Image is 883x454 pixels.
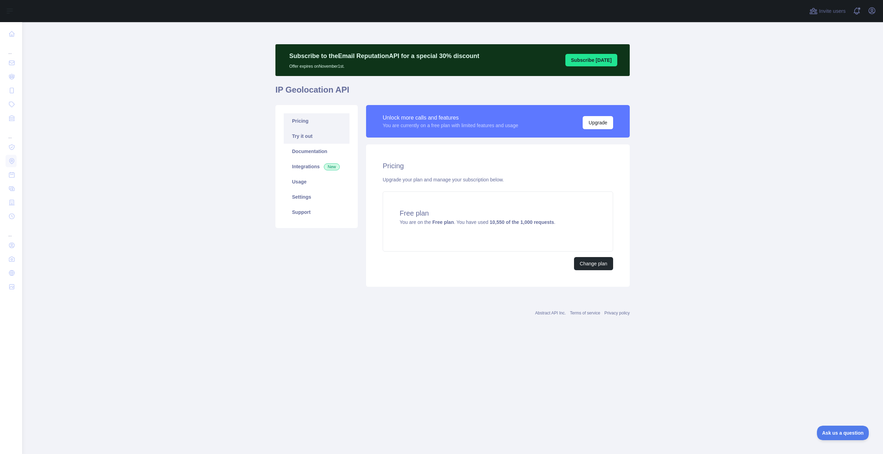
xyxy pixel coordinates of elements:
a: Try it out [284,129,349,144]
iframe: Toggle Customer Support [817,426,869,440]
span: You are on the . You have used . [400,219,555,225]
a: Integrations New [284,159,349,174]
strong: Free plan [432,219,454,225]
a: Settings [284,189,349,205]
a: Privacy policy [604,311,630,315]
button: Subscribe [DATE] [565,54,617,66]
a: Pricing [284,113,349,129]
button: Change plan [574,257,613,270]
a: Abstract API Inc. [535,311,566,315]
button: Upgrade [583,116,613,129]
p: Subscribe to the Email Reputation API for a special 30 % discount [289,51,479,61]
a: Documentation [284,144,349,159]
h1: IP Geolocation API [275,84,630,101]
div: Unlock more calls and features [383,114,518,122]
div: You are currently on a free plan with limited features and usage [383,122,518,129]
div: ... [6,126,17,140]
a: Support [284,205,349,220]
p: Offer expires on November 1st. [289,61,479,69]
span: New [324,163,340,170]
div: Upgrade your plan and manage your subscription below. [383,176,613,183]
h4: Free plan [400,208,596,218]
a: Terms of service [570,311,600,315]
span: Invite users [819,7,846,15]
div: ... [6,41,17,55]
div: ... [6,224,17,238]
strong: 10,550 of the 1,000 requests [490,219,554,225]
a: Usage [284,174,349,189]
h2: Pricing [383,161,613,171]
button: Invite users [808,6,847,17]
